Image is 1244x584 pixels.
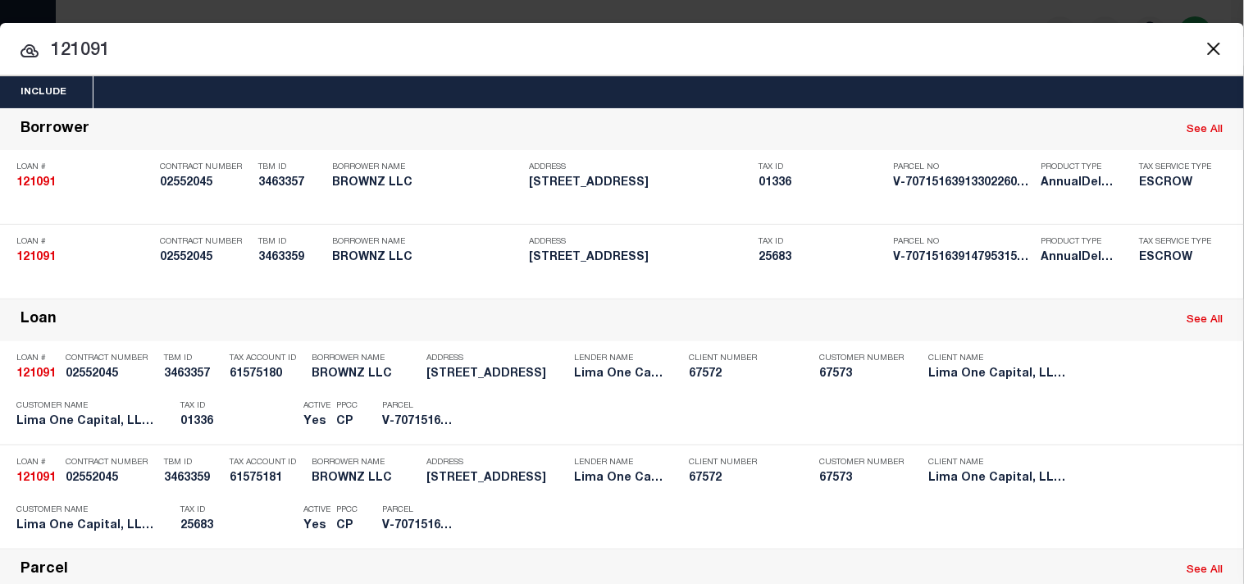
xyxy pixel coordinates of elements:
[16,401,156,411] p: Customer Name
[164,458,221,468] p: TBM ID
[820,367,902,381] h5: 67573
[529,237,750,247] p: Address
[332,237,521,247] p: Borrower Name
[16,251,152,265] h5: 121091
[16,472,56,484] strong: 121091
[426,367,566,381] h5: 337 CHURCH STREET DANVILLE VA 24540
[574,458,664,468] p: Lender Name
[336,415,358,429] h5: CP
[16,367,57,381] h5: 121091
[164,367,221,381] h5: 3463357
[303,401,330,411] p: Active
[574,354,664,363] p: Lender Name
[689,458,795,468] p: Client Number
[66,472,156,486] h5: 02552045
[426,458,566,468] p: Address
[21,561,68,580] div: Parcel
[21,121,89,139] div: Borrower
[66,354,156,363] p: Contract Number
[529,251,750,265] h5: 138 MONTAGUE ST DANVILLE VA 24541
[258,162,324,172] p: TBM ID
[1041,162,1115,172] p: Product Type
[894,237,1033,247] p: Parcel No
[1041,251,1115,265] h5: AnnualDelinquency,Escrow
[382,401,456,411] p: Parcel
[336,519,358,533] h5: CP
[230,458,303,468] p: Tax Account ID
[21,311,57,330] div: Loan
[426,354,566,363] p: Address
[894,251,1033,265] h5: V-7071516391479531557175
[312,458,418,468] p: Borrower Name
[529,176,750,190] h5: 337 CHURCH STREET DANVILLE VA 24540
[16,519,156,533] h5: Lima One Capital, LLC - Term Portfolio
[332,176,521,190] h5: BROWNZ LLC
[332,162,521,172] p: Borrower Name
[303,415,328,429] h5: Yes
[258,176,324,190] h5: 3463357
[66,458,156,468] p: Contract Number
[529,162,750,172] p: Address
[16,237,152,247] p: Loan #
[180,415,295,429] h5: 01336
[180,401,295,411] p: Tax ID
[894,162,1033,172] p: Parcel No
[894,176,1033,190] h5: V-7071516391330226090201
[16,252,56,263] strong: 121091
[180,505,295,515] p: Tax ID
[1187,315,1223,326] a: See All
[1140,237,1222,247] p: Tax Service Type
[1140,176,1222,190] h5: ESCROW
[16,368,56,380] strong: 121091
[230,367,303,381] h5: 61575180
[1140,251,1222,265] h5: ESCROW
[160,251,250,265] h5: 02552045
[1140,162,1222,172] p: Tax Service Type
[382,415,456,429] h5: V-7071516391330226090201
[303,519,328,533] h5: Yes
[820,458,905,468] p: Customer Number
[689,472,795,486] h5: 67572
[759,251,886,265] h5: 25683
[759,176,886,190] h5: 01336
[1187,565,1223,576] a: See All
[382,505,456,515] p: Parcel
[16,472,57,486] h5: 121091
[929,458,1069,468] p: Client Name
[929,472,1069,486] h5: Lima One Capital, LLC - Bridge Portfolio
[16,177,56,189] strong: 121091
[929,354,1069,363] p: Client Name
[759,162,886,172] p: Tax ID
[426,472,566,486] h5: 138 MONTAGUE ST DANVILLE VA 24541
[574,367,664,381] h5: Lima One Capital, LLC - Term Po...
[16,505,156,515] p: Customer Name
[336,505,358,515] p: PPCC
[312,354,418,363] p: Borrower Name
[689,354,795,363] p: Client Number
[303,505,330,515] p: Active
[16,458,57,468] p: Loan #
[164,472,221,486] h5: 3463359
[382,519,456,533] h5: V-7071516391479531557175
[312,367,418,381] h5: BROWNZ LLC
[160,237,250,247] p: Contract Number
[16,162,152,172] p: Loan #
[16,354,57,363] p: Loan #
[180,519,295,533] h5: 25683
[66,367,156,381] h5: 02552045
[820,354,905,363] p: Customer Number
[312,472,418,486] h5: BROWNZ LLC
[16,176,152,190] h5: 121091
[1187,125,1223,135] a: See All
[689,367,795,381] h5: 67572
[230,354,303,363] p: Tax Account ID
[258,251,324,265] h5: 3463359
[336,401,358,411] p: PPCC
[16,415,156,429] h5: Lima One Capital, LLC - Term Portfolio
[160,162,250,172] p: Contract Number
[820,472,902,486] h5: 67573
[1041,176,1115,190] h5: AnnualDelinquency,Escrow
[1041,237,1115,247] p: Product Type
[332,251,521,265] h5: BROWNZ LLC
[574,472,664,486] h5: Lima One Capital, LLC - Term Po...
